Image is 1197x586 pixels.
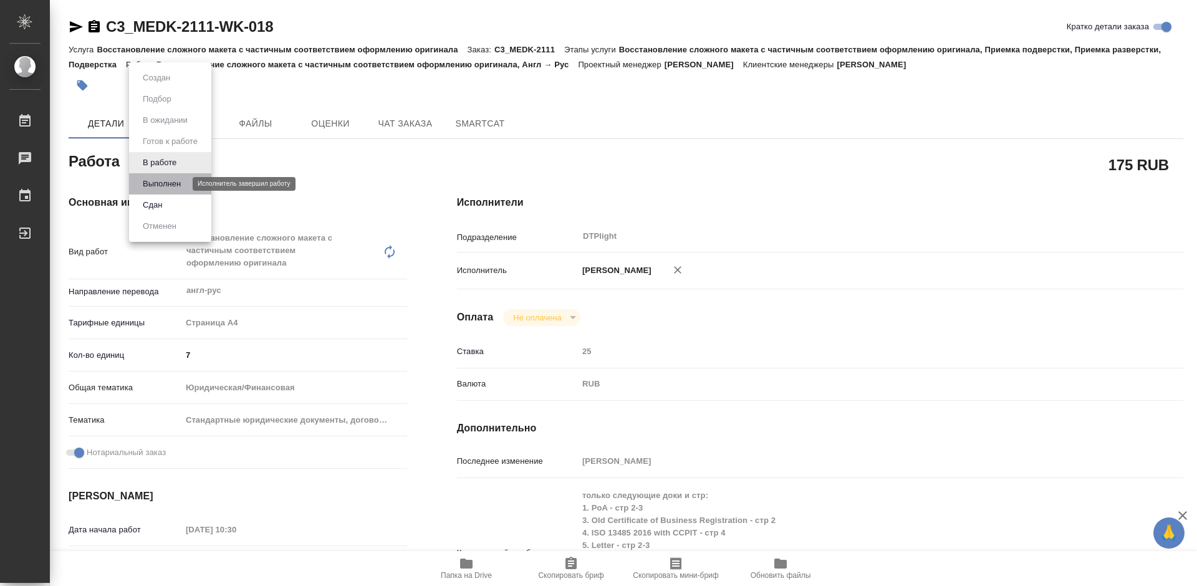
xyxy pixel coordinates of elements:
button: Готов к работе [139,135,201,148]
button: Сдан [139,198,166,212]
button: Отменен [139,219,180,233]
button: В ожидании [139,113,191,127]
button: Создан [139,71,174,85]
button: Подбор [139,92,175,106]
button: В работе [139,156,180,170]
button: Выполнен [139,177,185,191]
